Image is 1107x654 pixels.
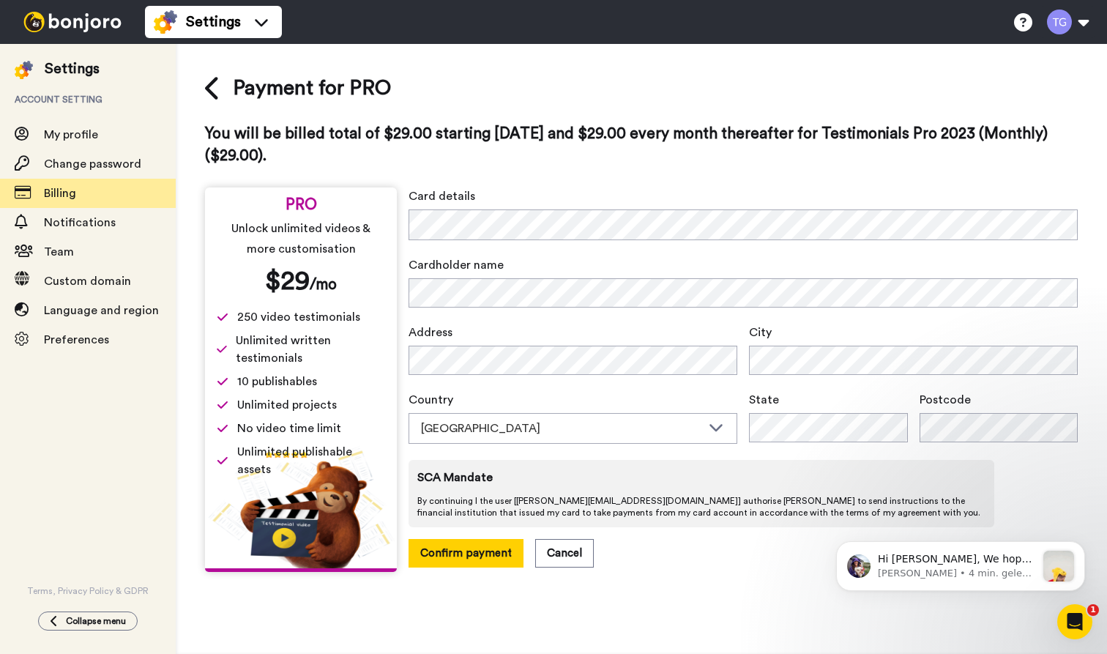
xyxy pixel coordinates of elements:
[749,324,1078,341] span: City
[749,391,908,409] span: State
[409,256,1078,274] span: Cardholder name
[535,539,594,568] button: Cancel
[409,391,737,409] span: Country
[417,495,985,519] span: By continuing I the user [ [PERSON_NAME][EMAIL_ADDRESS][DOMAIN_NAME] ] authorise [PERSON_NAME] to...
[814,512,1107,614] iframe: Intercom notifications bericht
[233,73,391,103] span: Payment for PRO
[265,268,310,294] span: $ 29
[237,420,341,437] span: No video time limit
[154,10,177,34] img: settings-colored.svg
[409,187,1078,205] span: Card details
[920,391,1078,409] span: Postcode
[44,187,76,199] span: Billing
[64,55,222,68] p: Message from Amy, sent 4 min. geleden
[15,61,33,79] img: settings-colored.svg
[38,612,138,631] button: Collapse menu
[1057,604,1092,639] iframe: Intercom live chat
[236,332,385,367] span: Unlimited written testimonials
[310,277,337,292] span: /mo
[220,218,383,259] span: Unlock unlimited videos & more customisation
[44,305,159,316] span: Language and region
[237,308,360,326] span: 250 video testimonials
[45,59,100,79] div: Settings
[205,444,397,568] img: b57aa62c26a938cefd4736e9694d4c42.png
[18,12,127,32] img: bj-logo-header-white.svg
[44,158,141,170] span: Change password
[205,126,1048,163] span: You will be billed total of $29.00 starting [DATE] and $29.00 every month thereafter for Testimon...
[409,539,523,568] button: Confirm payment
[417,469,985,486] span: SCA Mandate
[1087,604,1099,616] span: 1
[44,129,98,141] span: My profile
[286,199,317,211] span: PRO
[237,373,317,390] span: 10 publishables
[186,12,241,32] span: Settings
[44,217,116,228] span: Notifications
[44,334,109,346] span: Preferences
[64,41,222,300] span: Hi [PERSON_NAME], We hope you and your customers have been having a great time with [PERSON_NAME]...
[237,443,385,478] span: Unlimited publishable assets
[44,275,131,287] span: Custom domain
[237,396,337,414] span: Unlimited projects
[421,420,701,437] div: [GEOGRAPHIC_DATA]
[66,615,126,627] span: Collapse menu
[409,324,737,341] span: Address
[44,246,74,258] span: Team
